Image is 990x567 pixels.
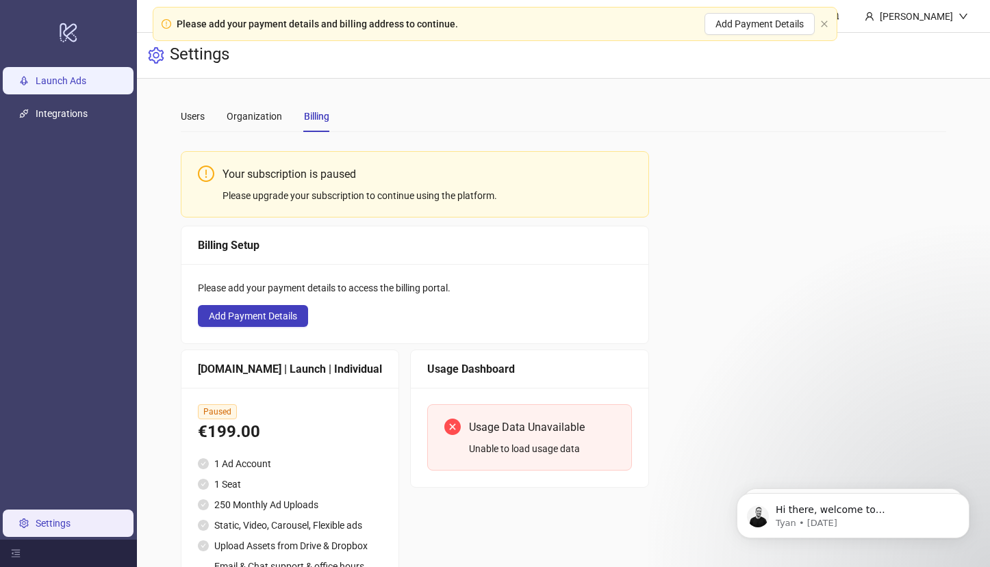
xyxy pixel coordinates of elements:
[820,20,828,28] span: close
[198,499,209,510] span: check-circle
[469,419,615,436] div: Usage Data Unavailable
[198,540,209,551] span: check-circle
[198,479,209,490] span: check-circle
[198,456,382,471] li: 1 Ad Account
[198,360,382,378] div: [DOMAIN_NAME] | Launch | Individual
[469,441,615,456] div: Unable to load usage data
[198,458,209,469] span: check-circle
[198,404,237,419] span: Paused
[198,305,308,327] button: Add Payment Details
[181,109,205,124] div: Users
[162,19,171,29] span: exclamation-circle
[227,109,282,124] div: Organization
[304,109,329,124] div: Billing
[223,188,632,203] div: Please upgrade your subscription to continue using the platform.
[865,12,874,21] span: user
[198,538,382,553] li: Upload Assets from Drive & Dropbox
[198,419,382,445] div: €199.00
[198,520,209,531] span: check-circle
[148,47,164,64] span: setting
[36,75,86,86] a: Launch Ads
[36,518,71,529] a: Settings
[716,464,990,560] iframe: Intercom notifications message
[959,12,968,21] span: down
[874,9,959,24] div: [PERSON_NAME]
[198,497,382,512] li: 250 Monthly Ad Uploads
[444,419,461,435] span: close-circle
[198,237,632,254] div: Billing Setup
[209,311,297,321] span: Add Payment Details
[198,280,632,295] div: Please add your payment details to access the billing portal.
[198,477,382,492] li: 1 Seat
[198,518,382,533] li: Static, Video, Carousel, Flexible ads
[11,549,21,558] span: menu-fold
[223,166,632,183] div: Your subscription is paused
[820,20,828,29] button: close
[170,44,229,67] h3: Settings
[427,360,632,378] div: Usage Dashboard
[705,13,815,35] button: Add Payment Details
[198,166,214,182] span: exclamation-circle
[715,18,804,29] span: Add Payment Details
[177,16,458,31] div: Please add your payment details and billing address to continue.
[36,108,88,119] a: Integrations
